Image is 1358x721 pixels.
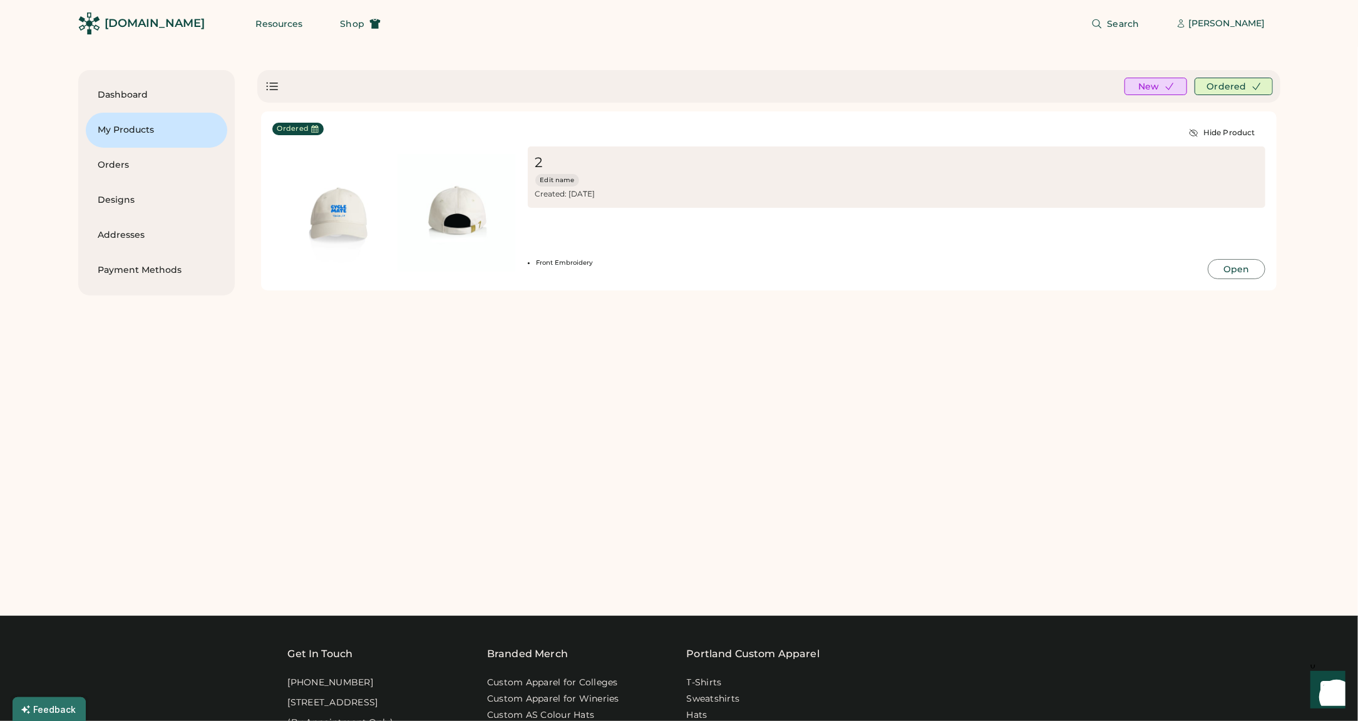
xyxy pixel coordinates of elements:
[687,647,820,662] a: Portland Custom Apparel
[1208,259,1265,279] button: Open
[265,79,280,94] div: Show list view
[1195,78,1273,95] button: Ordered
[288,647,353,662] div: Get In Touch
[1124,78,1187,95] button: New
[1179,123,1265,143] button: Hide Product
[98,229,215,242] div: Addresses
[105,16,205,31] div: [DOMAIN_NAME]
[277,124,309,134] div: Ordered
[288,677,374,689] div: [PHONE_NUMBER]
[487,647,568,662] div: Branded Merch
[687,677,722,689] a: T-Shirts
[280,154,398,272] img: generate-image
[98,124,215,136] div: My Products
[1299,665,1352,718] iframe: Front Chat
[487,677,618,689] a: Custom Apparel for Colleges
[325,11,395,36] button: Shop
[687,693,740,705] a: Sweatshirts
[487,693,619,705] a: Custom Apparel for Wineries
[98,89,215,101] div: Dashboard
[398,154,515,272] img: generate-image
[98,264,215,277] div: Payment Methods
[98,159,215,171] div: Orders
[340,19,364,28] span: Shop
[288,697,378,709] div: [STREET_ADDRESS]
[535,189,910,199] div: Created: [DATE]
[78,13,100,34] img: Rendered Logo - Screens
[1108,19,1139,28] span: Search
[528,259,1205,267] li: Front Embroidery
[98,194,215,207] div: Designs
[241,11,318,36] button: Resources
[535,154,598,171] div: 2
[1076,11,1155,36] button: Search
[1188,18,1265,30] div: [PERSON_NAME]
[311,125,319,133] button: Last Order Date:
[535,174,580,187] button: Edit name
